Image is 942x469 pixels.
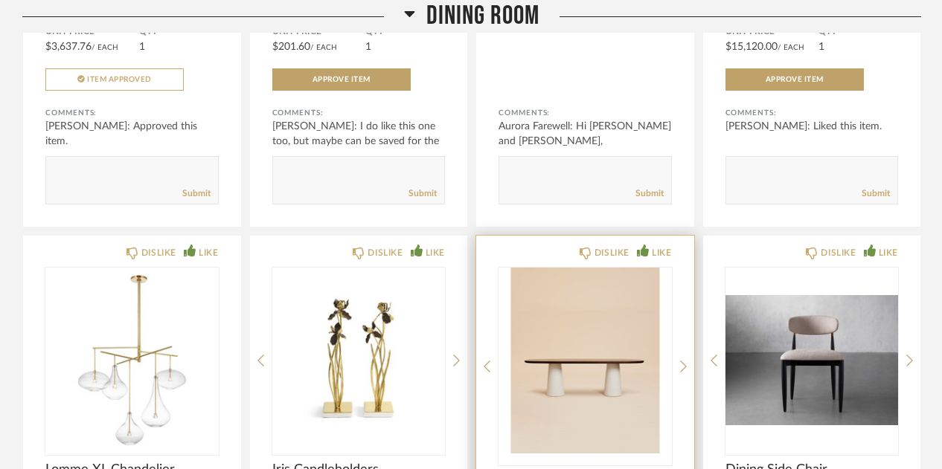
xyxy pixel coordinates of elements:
div: Comments: [499,106,672,120]
span: / Each [310,44,337,51]
button: Item Approved [45,68,184,91]
a: Submit [182,187,211,200]
div: LIKE [199,245,218,260]
span: Approve Item [313,76,371,83]
div: Comments: [45,106,219,120]
div: DISLIKE [821,245,856,260]
span: 1 [818,42,824,52]
div: DISLIKE [595,245,629,260]
div: LIKE [879,245,898,260]
span: Item Approved [87,76,152,83]
img: undefined [725,268,899,453]
div: [PERSON_NAME]: Liked this item. [725,119,899,134]
div: 0 [499,268,672,453]
div: [PERSON_NAME]: I do like this one too, but maybe can be saved for the livin... [272,119,446,164]
button: Approve Item [725,68,864,91]
div: LIKE [426,245,445,260]
img: undefined [272,268,446,453]
span: $15,120.00 [725,42,778,52]
span: 1 [139,42,145,52]
a: Submit [408,187,437,200]
a: Submit [862,187,890,200]
div: [PERSON_NAME]: Approved this item. [45,119,219,149]
span: / Each [778,44,804,51]
div: Comments: [272,106,446,120]
a: Submit [635,187,664,200]
span: 1 [365,42,371,52]
img: undefined [499,268,672,453]
img: undefined [45,268,219,453]
div: DISLIKE [141,245,176,260]
div: Comments: [725,106,899,120]
div: Aurora Farewell: Hi [PERSON_NAME] and [PERSON_NAME], [PERSON_NAME] dropped in the selected furnit... [499,119,672,178]
span: / Each [92,44,118,51]
span: $201.60 [272,42,310,52]
button: Approve Item [272,68,411,91]
span: $3,637.76 [45,42,92,52]
span: Approve Item [766,76,824,83]
div: DISLIKE [368,245,403,260]
div: LIKE [652,245,671,260]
